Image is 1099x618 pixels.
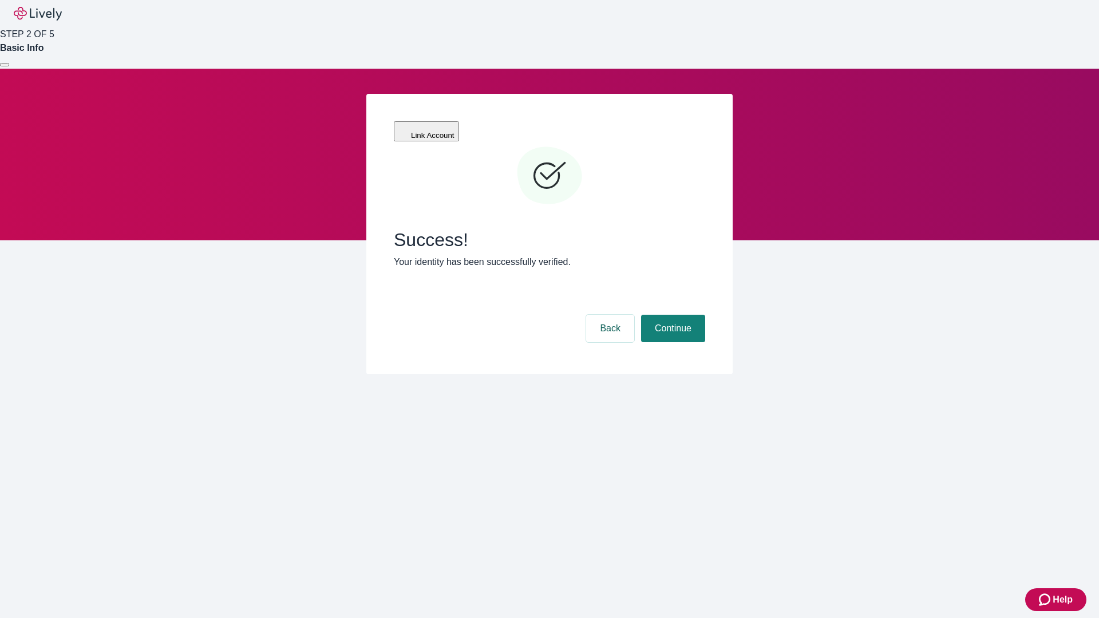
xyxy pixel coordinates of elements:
button: Continue [641,315,705,342]
img: Lively [14,7,62,21]
button: Link Account [394,121,459,141]
svg: Checkmark icon [515,142,584,211]
svg: Zendesk support icon [1039,593,1053,607]
span: Success! [394,229,705,251]
p: Your identity has been successfully verified. [394,255,705,269]
button: Back [586,315,634,342]
span: Help [1053,593,1073,607]
button: Zendesk support iconHelp [1025,588,1086,611]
